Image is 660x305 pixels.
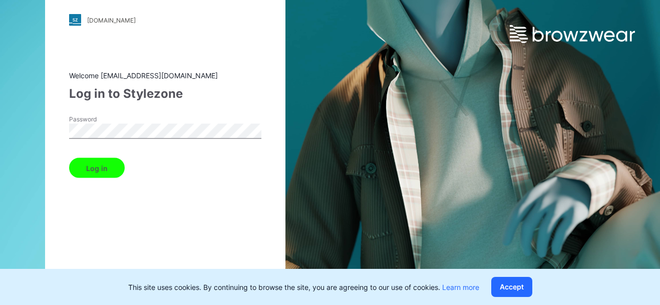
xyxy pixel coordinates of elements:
[69,14,261,26] a: [DOMAIN_NAME]
[69,158,125,178] button: Log in
[491,277,532,297] button: Accept
[128,282,479,292] p: This site uses cookies. By continuing to browse the site, you are agreeing to our use of cookies.
[69,115,139,124] label: Password
[69,14,81,26] img: stylezone-logo.562084cfcfab977791bfbf7441f1a819.svg
[87,16,136,24] div: [DOMAIN_NAME]
[69,70,261,81] div: Welcome [EMAIL_ADDRESS][DOMAIN_NAME]
[442,283,479,291] a: Learn more
[69,85,261,103] div: Log in to Stylezone
[510,25,635,43] img: browzwear-logo.e42bd6dac1945053ebaf764b6aa21510.svg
